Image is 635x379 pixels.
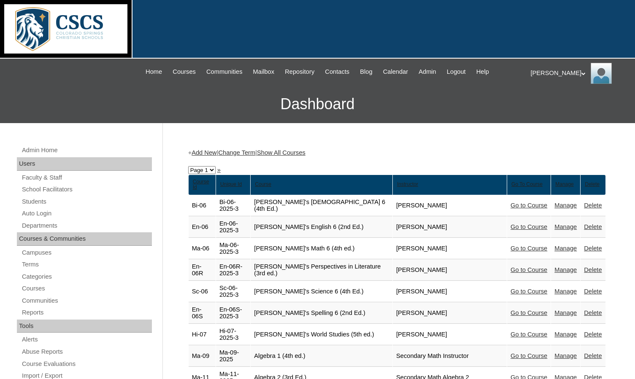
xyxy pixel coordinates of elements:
[393,303,507,324] td: [PERSON_NAME]
[4,85,631,123] h3: Dashboard
[216,281,250,302] td: Sc-06-2025-3
[206,67,243,77] span: Communities
[393,324,507,345] td: [PERSON_NAME]
[447,67,466,77] span: Logout
[511,309,547,316] a: Go to Course
[21,334,152,345] a: Alerts
[591,63,612,84] img: Melanie Sevilla
[511,223,547,230] a: Go to Course
[356,67,376,77] a: Blog
[193,179,209,191] u: Course Id
[393,195,507,216] td: [PERSON_NAME]
[360,67,372,77] span: Blog
[21,359,152,369] a: Course Evaluations
[472,67,493,77] a: Help
[216,217,250,238] td: En-06-2025-3
[173,67,196,77] span: Courses
[325,67,349,77] span: Contacts
[249,67,279,77] a: Mailbox
[584,266,602,273] a: Delete
[419,67,436,77] span: Admin
[251,238,392,259] td: [PERSON_NAME]'s Math 6 (4th ed.)
[189,303,216,324] td: En-06S
[21,172,152,183] a: Faculty & Staff
[393,346,507,367] td: Secondary Math Instructor
[383,67,408,77] span: Calendar
[257,149,305,156] a: Show All Courses
[189,281,216,302] td: Sc-06
[511,352,547,359] a: Go to Course
[585,181,600,187] u: Delete
[554,288,577,295] a: Manage
[21,145,152,156] a: Admin Home
[21,208,152,219] a: Auto Login
[511,202,547,209] a: Go to Course
[17,157,152,171] div: Users
[397,181,418,187] u: Instructor
[281,67,319,77] a: Repository
[584,331,602,338] a: Delete
[476,67,489,77] span: Help
[321,67,354,77] a: Contacts
[192,149,216,156] a: Add New
[511,288,547,295] a: Go to Course
[21,296,152,306] a: Communities
[443,67,470,77] a: Logout
[189,324,216,345] td: Hi-07
[216,238,250,259] td: Ma-06-2025-3
[554,245,577,252] a: Manage
[531,63,627,84] div: [PERSON_NAME]
[21,283,152,294] a: Courses
[584,223,602,230] a: Delete
[17,320,152,333] div: Tools
[554,202,577,209] a: Manage
[4,4,127,54] img: logo-white.png
[216,195,250,216] td: Bi-06-2025-3
[554,352,577,359] a: Manage
[414,67,440,77] a: Admin
[511,245,547,252] a: Go to Course
[21,220,152,231] a: Departments
[189,346,216,367] td: Ma-09
[584,309,602,316] a: Delete
[511,331,547,338] a: Go to Course
[188,148,606,157] div: + | |
[584,202,602,209] a: Delete
[21,196,152,207] a: Students
[220,181,242,187] u: Unique Id
[251,303,392,324] td: [PERSON_NAME]'s Spelling 6 (2nd Ed.)
[285,67,314,77] span: Repository
[255,181,271,187] u: Course
[251,346,392,367] td: Algebra 1 (4th ed.)
[189,217,216,238] td: En-06
[202,67,247,77] a: Communities
[555,181,573,187] u: Manage
[21,271,152,282] a: Categories
[554,331,577,338] a: Manage
[216,303,250,324] td: En-06S-2025-3
[251,281,392,302] td: [PERSON_NAME]'s Science 6 (4th Ed.)
[217,167,221,173] a: »
[554,266,577,273] a: Manage
[511,266,547,273] a: Go to Course
[393,281,507,302] td: [PERSON_NAME]
[554,223,577,230] a: Manage
[511,181,543,187] u: Go To Course
[189,195,216,216] td: Bi-06
[216,346,250,367] td: Ma-09-2025
[393,260,507,281] td: [PERSON_NAME]
[168,67,200,77] a: Courses
[141,67,166,77] a: Home
[584,288,602,295] a: Delete
[584,245,602,252] a: Delete
[251,195,392,216] td: [PERSON_NAME]'s [DEMOGRAPHIC_DATA] 6 (4th Ed.)
[251,324,392,345] td: [PERSON_NAME]'s World Studies (5th ed.)
[393,217,507,238] td: [PERSON_NAME]
[17,232,152,246] div: Courses & Communities
[21,307,152,318] a: Reports
[21,259,152,270] a: Terms
[216,260,250,281] td: En-06R-2025-3
[379,67,412,77] a: Calendar
[216,324,250,345] td: Hi-07-2025-3
[554,309,577,316] a: Manage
